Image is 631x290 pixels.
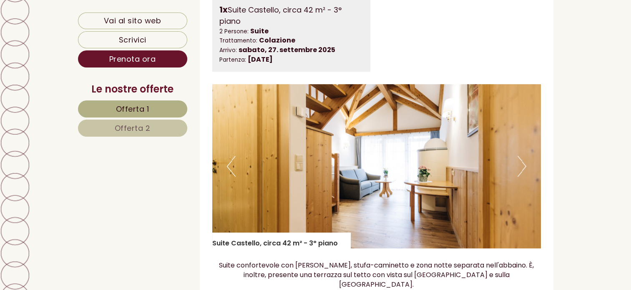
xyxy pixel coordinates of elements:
[219,4,228,15] b: 1x
[239,45,335,55] b: sabato, 27. settembre 2025
[259,35,295,45] b: Colazione
[212,232,350,248] div: Suite Castello, circa 42 m² - 3° piano
[78,31,187,48] a: Scrivici
[219,4,363,26] div: Suite Castello, circa 42 m² - 3° piano
[250,26,269,36] b: Suite
[13,26,137,32] div: Hotel Tenz
[248,55,273,64] b: [DATE]
[116,104,149,114] span: Offerta 1
[219,56,246,64] small: Partenza:
[219,46,237,54] small: Arrivo:
[212,84,541,248] img: image
[146,6,184,20] div: giovedì
[78,12,187,29] a: Vai al sito web
[219,37,257,45] small: Trattamento:
[78,50,187,67] a: Prenota ora
[13,42,137,48] small: 21:22
[6,24,141,50] div: Buon giorno, come possiamo aiutarla?
[285,217,329,234] button: Invia
[78,82,187,96] div: Le nostre offerte
[227,156,236,177] button: Previous
[518,156,526,177] button: Next
[115,123,151,133] span: Offerta 2
[219,27,249,35] small: 2 Persone:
